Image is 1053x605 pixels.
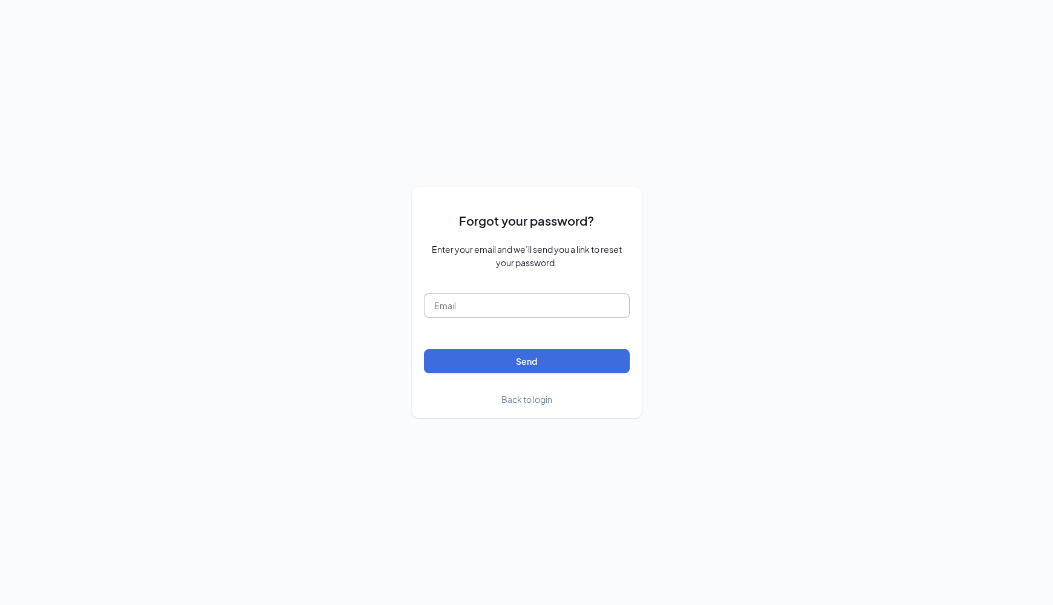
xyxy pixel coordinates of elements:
[501,393,552,406] a: Back to login
[501,394,552,405] span: Back to login
[424,349,630,373] button: Send
[424,293,630,318] input: Email
[459,211,594,230] span: Forgot your password?
[424,243,630,269] span: Enter your email and we’ll send you a link to reset your password.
